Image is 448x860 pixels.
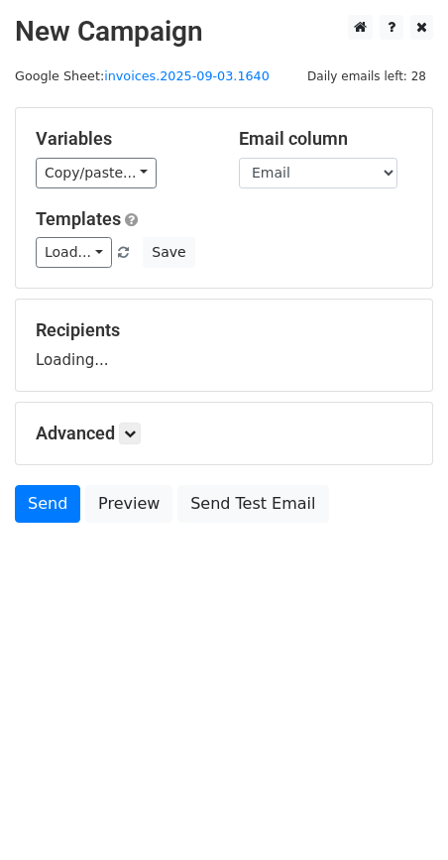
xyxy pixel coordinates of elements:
[15,485,80,523] a: Send
[36,128,209,150] h5: Variables
[36,158,157,188] a: Copy/paste...
[300,65,433,87] span: Daily emails left: 28
[143,237,194,268] button: Save
[36,423,412,444] h5: Advanced
[36,319,412,341] h5: Recipients
[104,68,270,83] a: invoices.2025-09-03.1640
[15,15,433,49] h2: New Campaign
[36,237,112,268] a: Load...
[85,485,172,523] a: Preview
[36,319,412,371] div: Loading...
[177,485,328,523] a: Send Test Email
[36,208,121,229] a: Templates
[300,68,433,83] a: Daily emails left: 28
[15,68,270,83] small: Google Sheet:
[239,128,412,150] h5: Email column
